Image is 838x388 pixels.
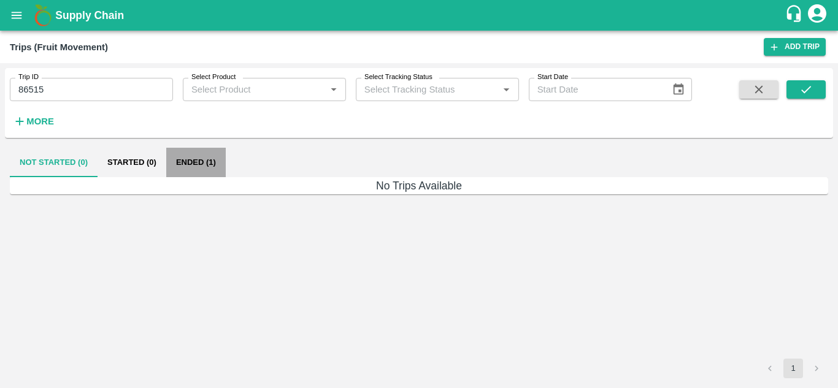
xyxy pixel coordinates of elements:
label: Select Product [191,72,236,82]
input: Select Product [186,82,322,97]
button: Open [326,82,342,97]
button: Choose date [667,78,690,101]
div: Trips (Fruit Movement) [10,39,108,55]
a: Add Trip [764,38,826,56]
button: open drawer [2,1,31,29]
a: Supply Chain [55,7,785,24]
label: Select Tracking Status [364,72,432,82]
div: customer-support [785,4,806,26]
strong: More [26,116,54,126]
input: Select Tracking Status [359,82,479,97]
label: Trip ID [18,72,39,82]
button: Started (0) [98,148,166,177]
input: Start Date [529,78,663,101]
b: Supply Chain [55,9,124,21]
button: More [10,111,57,132]
nav: pagination navigation [758,359,828,378]
button: Not Started (0) [10,148,98,177]
label: Start Date [537,72,568,82]
img: logo [31,3,55,28]
input: Enter Trip ID [10,78,173,101]
h6: No Trips Available [10,177,828,194]
button: Open [498,82,514,97]
button: Ended (1) [166,148,226,177]
div: account of current user [806,2,828,28]
button: page 1 [783,359,803,378]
